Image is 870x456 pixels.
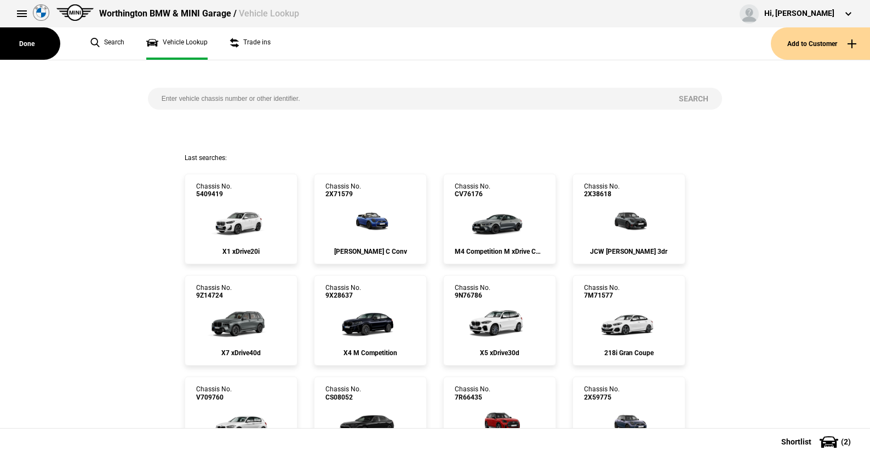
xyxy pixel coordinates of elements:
a: Vehicle Lookup [146,27,208,60]
a: Search [90,27,124,60]
div: Chassis No. [325,385,361,401]
div: 218i Gran Coupe [584,349,674,357]
div: Chassis No. [455,284,490,300]
div: Worthington BMW & MINI Garage / [99,8,299,20]
div: Chassis No. [196,183,232,198]
div: Chassis No. [584,183,620,198]
span: 9X28637 [325,292,361,299]
img: cosySec [463,198,536,242]
img: cosySec [334,401,407,445]
img: cosySec [204,300,277,344]
div: Chassis No. [196,385,232,401]
span: Last searches: [185,154,227,162]
span: 2X59775 [584,394,620,401]
span: 7M71577 [584,292,620,299]
div: Chassis No. [455,385,490,401]
img: cosySec [204,401,277,445]
div: JCW [PERSON_NAME] 3dr [584,248,674,255]
input: Enter vehicle chassis number or other identifier. [148,88,666,110]
div: X4 M Competition [325,349,415,357]
div: Hi, [PERSON_NAME] [764,8,834,19]
img: cosySec [600,401,659,445]
img: cosySec [341,198,400,242]
img: cosySec [592,300,665,344]
span: 7R66435 [455,394,490,401]
button: Add to Customer [771,27,870,60]
div: [PERSON_NAME] C Conv [325,248,415,255]
div: Chassis No. [325,183,361,198]
div: Chassis No. [584,284,620,300]
div: Chassis No. [584,385,620,401]
button: Search [665,88,722,110]
span: 5409419 [196,190,232,198]
img: cosySec [600,198,659,242]
div: X1 xDrive20i [196,248,286,255]
span: Vehicle Lookup [239,8,299,19]
span: CS08052 [325,394,361,401]
img: cosySec [471,401,529,445]
div: Chassis No. [196,284,232,300]
span: 2X71579 [325,190,361,198]
img: bmw.png [33,4,49,21]
img: cosySec [463,300,536,344]
span: 9N76786 [455,292,490,299]
span: 9Z14724 [196,292,232,299]
span: V709760 [196,394,232,401]
div: M4 Competition M xDrive Coupe [455,248,545,255]
div: X7 xDrive40d [196,349,286,357]
div: Chassis No. [325,284,361,300]
div: Chassis No. [455,183,490,198]
img: cosySec [204,198,277,242]
span: 2X38618 [584,190,620,198]
img: mini.png [56,4,94,21]
span: ( 2 ) [841,438,851,446]
div: X5 xDrive30d [455,349,545,357]
img: cosySec [334,300,407,344]
button: Shortlist(2) [765,428,870,455]
a: Trade ins [230,27,271,60]
span: Shortlist [781,438,811,446]
span: CV76176 [455,190,490,198]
